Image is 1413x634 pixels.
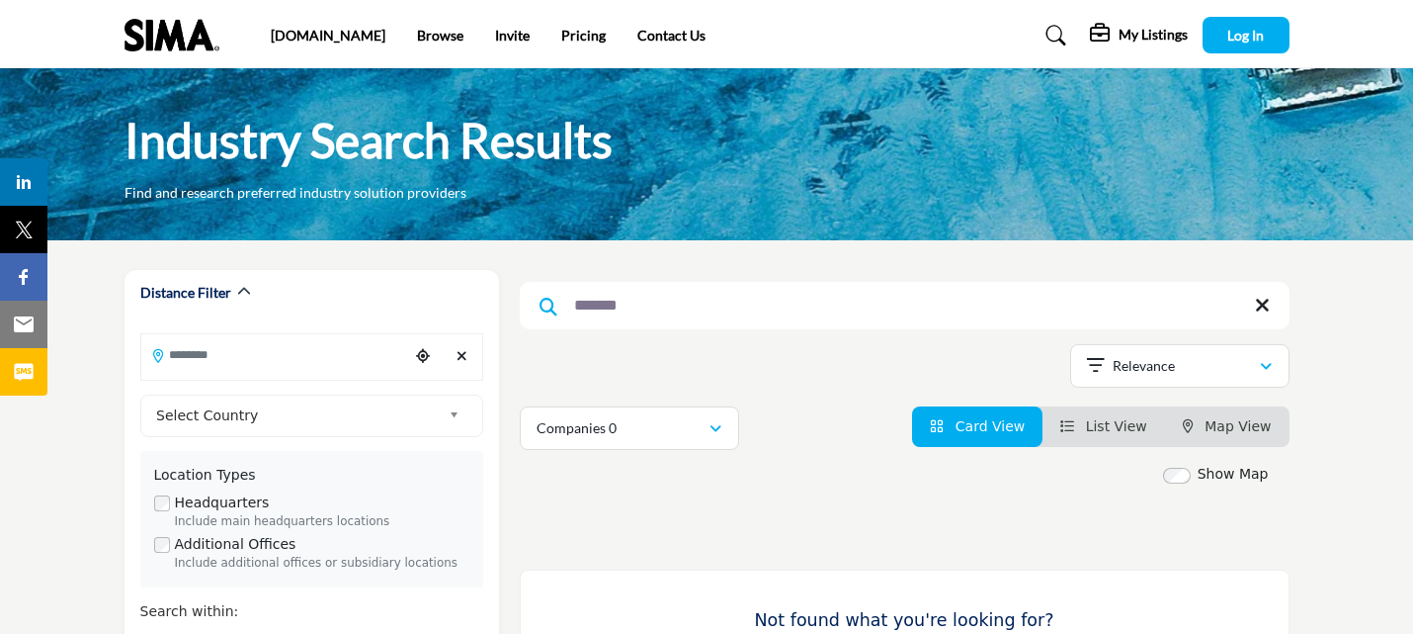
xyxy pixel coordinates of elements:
a: View List [1060,418,1147,434]
a: Contact Us [637,27,706,44]
div: Include additional offices or subsidiary locations [175,555,469,573]
li: Card View [912,407,1042,447]
h5: My Listings [1119,26,1188,44]
p: Companies 0 [537,418,617,438]
input: Search Keyword [520,282,1289,329]
label: Show Map [1198,464,1269,485]
a: Search [1027,20,1079,51]
button: Log In [1203,17,1289,53]
label: Additional Offices [175,534,296,555]
li: Map View [1165,407,1289,447]
a: Invite [495,27,530,44]
li: List View [1042,407,1165,447]
h3: Not found what you're looking for? [560,610,1249,631]
div: Location Types [154,465,469,486]
a: [DOMAIN_NAME] [271,27,385,44]
p: Relevance [1113,356,1175,376]
input: Search Location [141,335,408,374]
span: Select Country [156,404,441,427]
a: View Card [930,418,1025,434]
p: Find and research preferred industry solution providers [125,183,466,203]
button: Relevance [1070,344,1289,388]
a: Map View [1183,418,1272,434]
span: Log In [1227,27,1264,44]
div: My Listings [1090,24,1188,47]
h2: Distance Filter [140,283,231,303]
div: Clear search location [448,335,477,378]
h1: Industry Search Results [125,110,613,171]
div: Choose your current location [408,335,438,378]
a: Browse [417,27,463,44]
div: Search within: [140,601,483,622]
span: Card View [956,418,1025,434]
span: Map View [1205,418,1271,434]
span: List View [1086,418,1147,434]
div: Include main headquarters locations [175,513,469,531]
a: Pricing [561,27,606,44]
button: Companies 0 [520,407,739,450]
img: Site Logo [125,19,229,51]
label: Headquarters [175,493,270,513]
